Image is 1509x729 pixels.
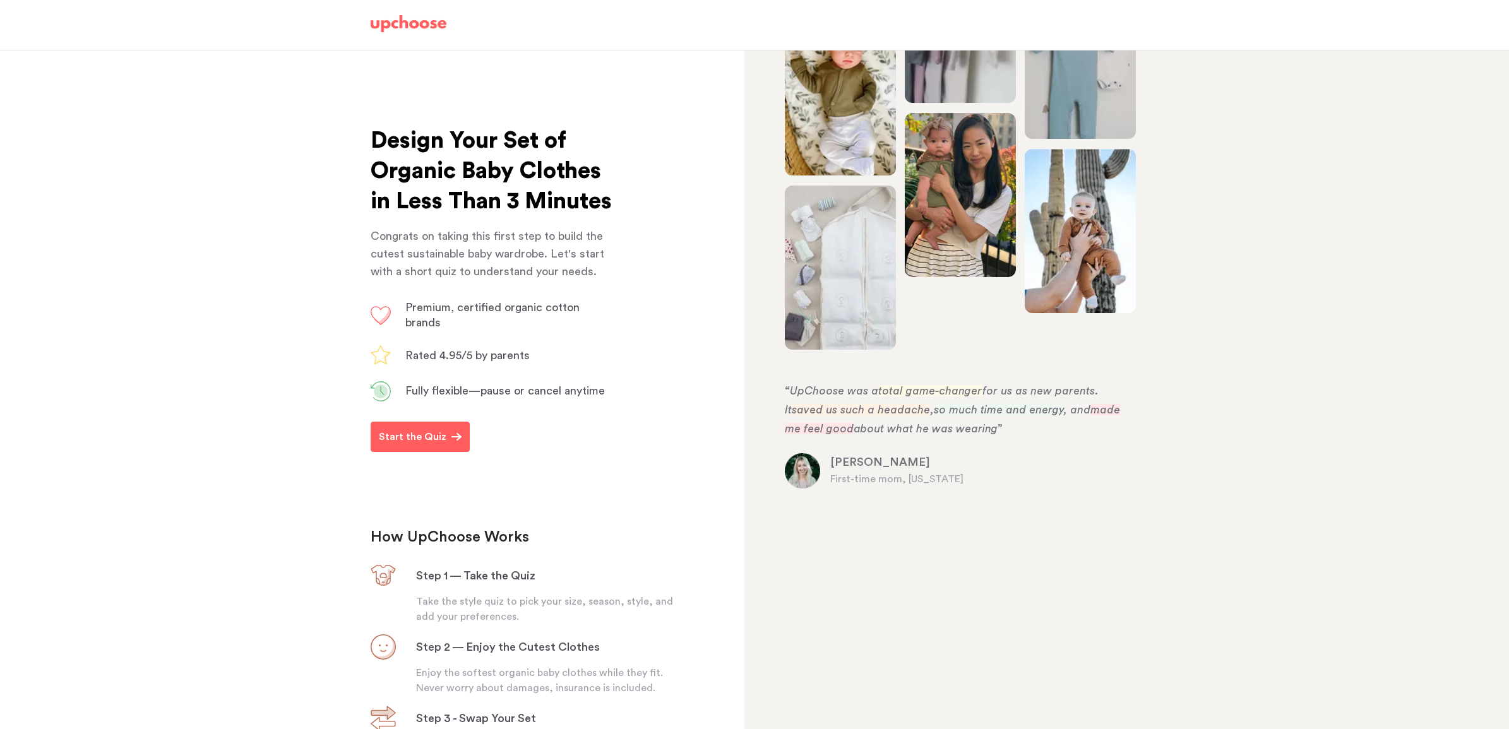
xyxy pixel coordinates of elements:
[785,385,878,396] span: “UpChoose was a
[371,15,446,39] a: UpChoose
[830,471,1131,487] p: First-time mom, [US_STATE]
[416,569,679,584] h3: Step 1 — Take the Quiz
[854,423,1002,434] span: about what he was wearing”
[371,15,446,33] img: UpChoose
[371,422,470,452] button: Start the Quiz
[416,711,679,726] h3: Step 3 - Swap Your Set
[416,665,679,696] p: Enjoy the softest organic baby clothes while they fit. Never worry about damages, insurance is in...
[792,404,930,415] span: saved us such a headache
[371,345,391,365] img: Overall rating 4.9
[1063,404,1090,415] span: , and
[785,186,896,350] img: A mother holding her baby in her arms
[379,429,446,444] p: Start the Quiz
[416,594,679,624] p: Take the style quiz to pick your size, season, style, and add your preferences.
[371,306,391,325] img: Heart
[785,11,896,175] img: A woman laying down with her newborn baby and smiling
[371,634,396,660] img: Step 2 — Enjoy
[416,640,679,655] h3: Step 2 — Enjoy the Cutest Clothes
[371,129,612,213] span: Design Your Set of Organic Baby Clothes in Less Than 3 Minutes
[371,528,679,548] h2: How UpChoose Works
[371,565,396,586] img: Step 1 — Design your set
[930,404,934,415] span: ,
[934,404,1063,415] span: so much time and energy
[905,113,1016,277] img: A mother holding her daughter in her arms in a garden, smiling at the camera
[405,385,605,396] span: Fully flexible—pause or cancel anytime
[405,350,530,361] span: Rated 4.95/5 by parents
[371,381,391,401] img: Less than 5 minutes spent
[878,385,982,396] span: total game-changer
[1025,149,1136,313] img: A mother and her baby boy smiling at the cameraa
[371,227,613,280] p: Congrats on taking this first step to build the cutest sustainable baby wardrobe. Let's start wit...
[405,302,580,328] span: Premium, certified organic cotton brands
[830,455,1131,470] p: [PERSON_NAME]
[785,453,820,489] img: Kylie U.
